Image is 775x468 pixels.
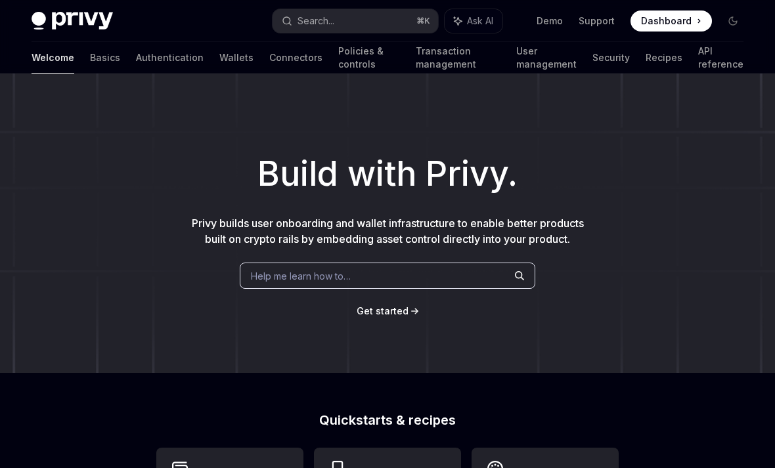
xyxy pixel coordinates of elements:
[592,42,630,74] a: Security
[273,9,439,33] button: Search...⌘K
[32,12,113,30] img: dark logo
[722,11,743,32] button: Toggle dark mode
[90,42,120,74] a: Basics
[445,9,502,33] button: Ask AI
[21,148,754,200] h1: Build with Privy.
[646,42,682,74] a: Recipes
[416,42,500,74] a: Transaction management
[416,16,430,26] span: ⌘ K
[537,14,563,28] a: Demo
[32,42,74,74] a: Welcome
[467,14,493,28] span: Ask AI
[136,42,204,74] a: Authentication
[156,414,619,427] h2: Quickstarts & recipes
[516,42,577,74] a: User management
[698,42,743,74] a: API reference
[357,305,409,316] span: Get started
[641,14,692,28] span: Dashboard
[357,305,409,318] a: Get started
[219,42,254,74] a: Wallets
[269,42,322,74] a: Connectors
[579,14,615,28] a: Support
[631,11,712,32] a: Dashboard
[298,13,334,29] div: Search...
[192,217,584,245] span: Privy builds user onboarding and wallet infrastructure to enable better products built on crypto ...
[251,269,351,283] span: Help me learn how to…
[338,42,400,74] a: Policies & controls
